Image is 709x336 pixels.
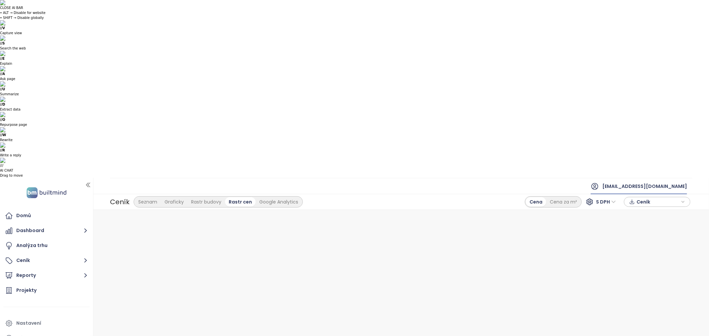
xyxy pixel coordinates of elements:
[602,178,687,194] span: [EMAIL_ADDRESS][DOMAIN_NAME]
[3,224,90,237] button: Dashboard
[187,197,225,207] div: Rastr budovy
[546,197,581,207] div: Cena za m²
[3,254,90,267] button: Ceník
[3,284,90,297] a: Projekty
[596,197,616,207] span: S DPH
[3,209,90,222] a: Domů
[16,211,31,220] div: Domů
[3,269,90,282] button: Reporty
[110,196,130,208] div: Ceník
[526,197,546,207] div: Cena
[225,197,256,207] div: Rastr cen
[256,197,302,207] div: Google Analytics
[135,197,161,207] div: Seznam
[3,317,90,330] a: Nastavení
[16,241,48,250] div: Analýza trhu
[25,186,68,200] img: logo
[161,197,187,207] div: Graficky
[16,286,37,294] div: Projekty
[16,319,41,327] div: Nastavení
[637,197,679,207] span: Ceník
[628,197,687,207] div: button
[3,239,90,252] a: Analýza trhu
